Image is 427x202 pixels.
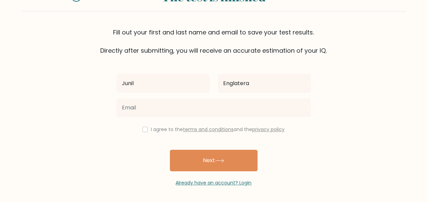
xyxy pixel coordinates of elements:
[116,98,311,117] input: Email
[252,126,285,133] a: privacy policy
[218,74,311,93] input: Last name
[176,179,251,186] a: Already have an account? Login
[151,126,285,133] label: I agree to the and the
[183,126,234,133] a: terms and conditions
[21,28,406,55] div: Fill out your first and last name and email to save your test results. Directly after submitting,...
[116,74,210,93] input: First name
[170,150,258,171] button: Next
